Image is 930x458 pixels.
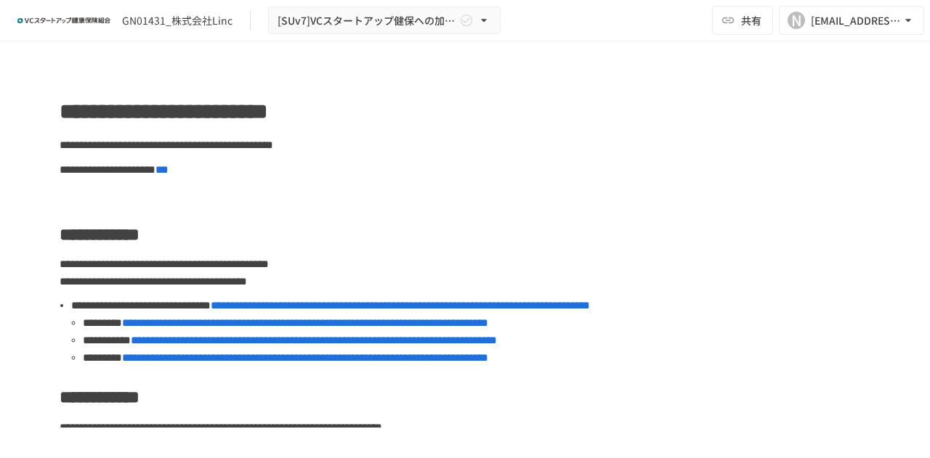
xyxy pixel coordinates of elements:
[278,12,456,30] span: [SUv7]VCスタートアップ健保への加入申請手続き
[788,12,805,29] div: N
[122,13,232,28] div: GN01431_株式会社Linc
[741,12,761,28] span: 共有
[811,12,901,30] div: [EMAIL_ADDRESS][DOMAIN_NAME]
[268,7,501,35] button: [SUv7]VCスタートアップ健保への加入申請手続き
[17,9,110,32] img: ZDfHsVrhrXUoWEWGWYf8C4Fv4dEjYTEDCNvmL73B7ox
[712,6,773,35] button: 共有
[779,6,924,35] button: N[EMAIL_ADDRESS][DOMAIN_NAME]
